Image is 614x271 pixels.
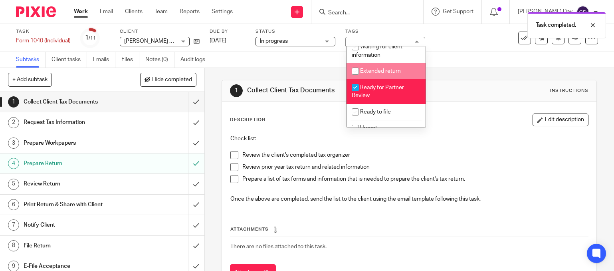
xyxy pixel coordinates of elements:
span: Extended return [360,68,401,74]
div: Form 1040 (Individual) [16,37,71,45]
img: svg%3E [576,6,589,18]
span: Urgent [360,125,377,131]
p: Once the above are completed, send the list to the client using the email template following this... [230,195,588,203]
a: Client tasks [51,52,87,68]
div: 4 [8,158,19,169]
span: Waiting for client information [352,44,402,58]
div: 6 [8,199,19,210]
a: Clients [125,8,143,16]
span: There are no files attached to this task. [230,244,327,249]
a: Work [74,8,88,16]
a: Reports [180,8,200,16]
div: 1 [85,33,96,42]
small: /11 [89,36,96,40]
label: Task [16,28,71,35]
a: Subtasks [16,52,46,68]
h1: File Return [24,240,128,252]
h1: Review Return [24,178,128,190]
span: In progress [260,38,288,44]
h1: Print Return & Share with Client [24,199,128,211]
span: [PERSON_NAME] & Angel [124,38,188,44]
label: Status [256,28,335,35]
label: Client [120,28,200,35]
span: Ready for Partner Review [352,85,404,99]
span: Attachments [230,227,269,231]
span: Hide completed [152,77,192,83]
h1: Collect Client Tax Documents [24,96,128,108]
a: Team [154,8,168,16]
a: Email [100,8,113,16]
a: Emails [93,52,115,68]
p: Review the client's completed tax organizer [242,151,588,159]
h1: Notify Client [24,219,128,231]
a: Settings [212,8,233,16]
label: Due by [210,28,246,35]
div: Instructions [550,88,588,94]
div: 1 [230,84,243,97]
p: Review prior year tax return and related information [242,163,588,171]
h1: Prepare Workpapers [24,137,128,149]
button: Hide completed [140,73,196,86]
div: 2 [8,117,19,128]
span: Ready to file [360,109,391,115]
div: 3 [8,137,19,149]
p: Task completed. [536,21,576,29]
img: Pixie [16,6,56,17]
button: Edit description [533,114,588,126]
h1: Prepare Return [24,157,128,169]
p: Description [230,117,265,123]
a: Notes (0) [145,52,174,68]
div: 5 [8,179,19,190]
h1: Request Tax Information [24,116,128,128]
a: Audit logs [180,52,211,68]
a: Files [121,52,139,68]
div: 7 [8,219,19,231]
p: Check list: [230,135,588,143]
div: 8 [8,240,19,251]
span: [DATE] [210,38,226,44]
h1: Collect Client Tax Documents [247,86,426,95]
p: Prepare a list of tax forms and information that is needed to prepare the client's tax return. [242,175,588,183]
div: 1 [8,96,19,108]
button: + Add subtask [8,73,52,86]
